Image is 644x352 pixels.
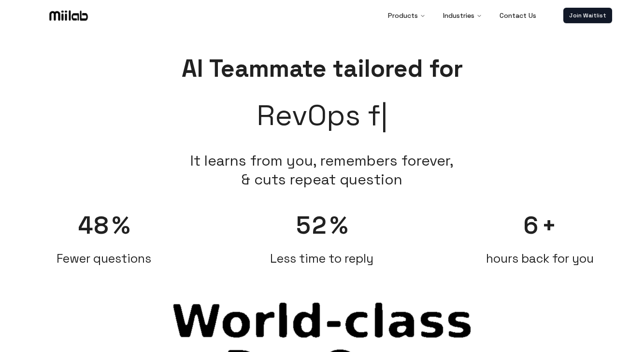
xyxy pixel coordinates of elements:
span: 6 [523,210,540,241]
button: Industries [435,6,490,25]
span: Less time to reply [270,251,373,266]
span: 48 [78,210,110,241]
span: AI Teammate tailored for [182,53,463,84]
span: RevOps f [257,94,388,137]
a: Contact Us [492,6,544,25]
a: Logo [32,8,105,23]
button: Products [380,6,433,25]
li: It learns from you, remembers forever, & cuts repeat question [190,151,454,189]
nav: Main [380,6,544,25]
a: Join Waitlist [563,8,612,23]
span: % [112,210,130,241]
span: hours back for you [486,251,594,266]
span: 52 [296,210,328,241]
span: % [330,210,348,241]
span: + [542,210,557,241]
img: Logo [47,8,90,23]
